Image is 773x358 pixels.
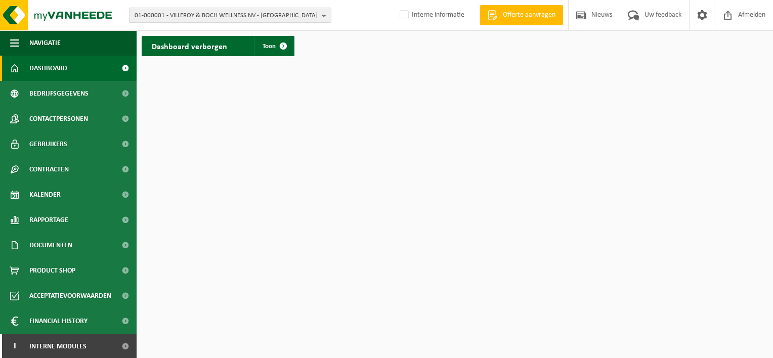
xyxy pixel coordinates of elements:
[480,5,563,25] a: Offerte aanvragen
[29,207,68,233] span: Rapportage
[29,233,72,258] span: Documenten
[129,8,331,23] button: 01-000001 - VILLEROY & BOCH WELLNESS NV - [GEOGRAPHIC_DATA]
[135,8,318,23] span: 01-000001 - VILLEROY & BOCH WELLNESS NV - [GEOGRAPHIC_DATA]
[29,283,111,308] span: Acceptatievoorwaarden
[29,131,67,157] span: Gebruikers
[398,8,464,23] label: Interne informatie
[142,36,237,56] h2: Dashboard verborgen
[29,157,69,182] span: Contracten
[500,10,558,20] span: Offerte aanvragen
[29,56,67,81] span: Dashboard
[29,30,61,56] span: Navigatie
[29,182,61,207] span: Kalender
[29,258,75,283] span: Product Shop
[29,308,88,334] span: Financial History
[263,43,276,50] span: Toon
[29,106,88,131] span: Contactpersonen
[29,81,89,106] span: Bedrijfsgegevens
[254,36,293,56] a: Toon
